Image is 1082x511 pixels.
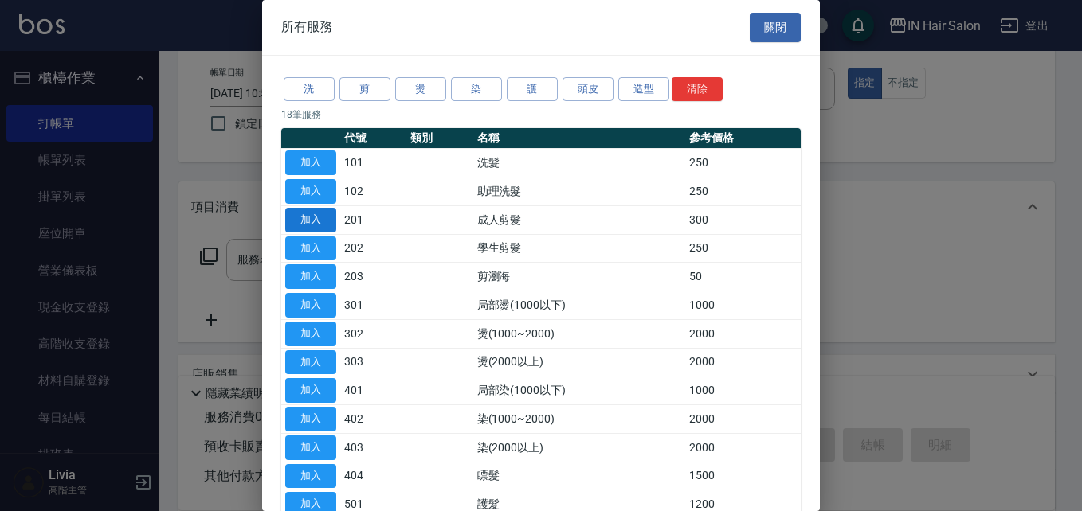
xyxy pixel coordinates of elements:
th: 參考價格 [685,128,801,149]
td: 250 [685,177,801,206]
button: 加入 [285,407,336,431]
td: 1000 [685,291,801,320]
button: 洗 [284,77,335,102]
td: 402 [340,405,406,434]
p: 18 筆服務 [281,107,801,122]
td: 401 [340,376,406,405]
td: 203 [340,263,406,291]
button: 加入 [285,464,336,489]
td: 302 [340,319,406,348]
td: 202 [340,234,406,263]
button: 加入 [285,350,336,375]
th: 代號 [340,128,406,149]
td: 2000 [685,319,801,348]
span: 所有服務 [281,19,332,35]
td: 2000 [685,405,801,434]
button: 加入 [285,322,336,346]
button: 染 [451,77,502,102]
td: 300 [685,205,801,234]
td: 101 [340,149,406,177]
td: 剪瀏海 [473,263,686,291]
td: 局部燙(1000以下) [473,291,686,320]
button: 加入 [285,208,336,232]
td: 403 [340,433,406,462]
td: 學生剪髮 [473,234,686,263]
td: 404 [340,462,406,490]
th: 名稱 [473,128,686,149]
td: 局部染(1000以下) [473,376,686,405]
button: 燙 [395,77,446,102]
button: 加入 [285,179,336,204]
td: 成人剪髮 [473,205,686,234]
button: 加入 [285,293,336,318]
td: 1500 [685,462,801,490]
td: 燙(2000以上) [473,348,686,376]
button: 頭皮 [563,77,614,102]
td: 50 [685,263,801,291]
button: 剪 [339,77,390,102]
td: 303 [340,348,406,376]
td: 301 [340,291,406,320]
td: 250 [685,234,801,263]
td: 洗髮 [473,149,686,177]
td: 2000 [685,433,801,462]
td: 102 [340,177,406,206]
button: 加入 [285,264,336,289]
button: 護 [507,77,558,102]
button: 加入 [285,378,336,403]
button: 關閉 [750,13,801,42]
td: 燙(1000~2000) [473,319,686,348]
button: 加入 [285,236,336,261]
td: 染(2000以上) [473,433,686,462]
button: 加入 [285,435,336,460]
td: 助理洗髮 [473,177,686,206]
button: 造型 [618,77,669,102]
th: 類別 [406,128,472,149]
td: 瞟髮 [473,462,686,490]
td: 201 [340,205,406,234]
button: 清除 [672,77,723,102]
td: 250 [685,149,801,177]
td: 染(1000~2000) [473,405,686,434]
button: 加入 [285,150,336,175]
td: 2000 [685,348,801,376]
td: 1000 [685,376,801,405]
